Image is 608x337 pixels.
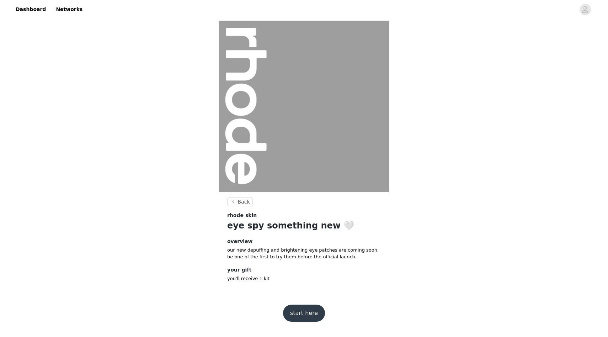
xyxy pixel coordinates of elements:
button: start here [283,305,325,322]
button: Back [227,198,253,206]
h4: your gift [227,266,381,274]
h1: eye spy something new 🤍 [227,219,381,232]
h4: overview [227,238,381,245]
img: campaign image [219,21,389,192]
a: Dashboard [11,1,50,17]
div: avatar [582,4,588,15]
a: Networks [52,1,87,17]
p: our new depuffing and brightening eye patches are coming soon. be one of the first to try them be... [227,247,381,260]
span: rhode skin [227,212,257,219]
p: you'll receive 1 kit [227,275,381,282]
